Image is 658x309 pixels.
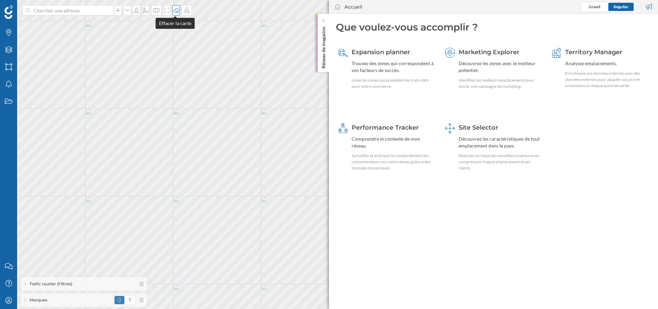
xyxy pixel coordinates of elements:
span: Marketing Explorer [459,48,520,56]
div: Enrichissez vos données internes avec des données externes pour adapter vos prix et promotions à ... [565,70,649,89]
img: dashboards-manager.svg [445,123,455,133]
span: Territory Manager [565,48,622,56]
span: Site Selector [459,124,498,131]
span: Marques [29,297,47,303]
div: Découvrez les zones avec le meilleur potentiel. [459,60,543,74]
div: Surveillez et anticipez le comportement des consommateurs sur votre réseau grâce à des données dy... [352,153,436,171]
span: Performance Tracker [352,124,419,131]
div: Comprendre le contexte de mon réseau. [352,135,436,149]
p: Réseau de magasins [320,24,327,69]
img: monitoring-360.svg [338,123,348,133]
div: Listez les zones qui possèdent les traits clefs pour votre commerce. [352,77,436,90]
div: Réduisez le risque de nouvelles ouvertures en comprenant chaque emplacement et ses clients. [459,153,543,171]
img: Logo Geoblink [4,5,13,19]
div: Effacer la carte [156,18,195,29]
div: Analysez emplacements. [565,60,649,67]
img: territory-manager.svg [551,48,562,58]
img: search-areas.svg [338,48,348,58]
div: Découvrez les caractéristiques de tout emplacement dans le pays. [459,135,543,149]
div: Que voulez-vous accomplir ? [336,21,651,34]
span: Assistance [11,5,44,11]
span: Grand [589,4,600,9]
div: Identifiez les meilleurs emplacements pour lancer une campagne de marketing. [459,77,543,90]
div: Accueil [344,3,362,10]
img: explorer.svg [445,48,455,58]
span: Expansion planner [352,48,410,56]
span: Régulier [613,4,629,9]
span: Trafic routier (Filtres) [29,281,72,287]
div: Trouvez des zones qui correspondent à vos facteurs de succès. [352,60,436,74]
